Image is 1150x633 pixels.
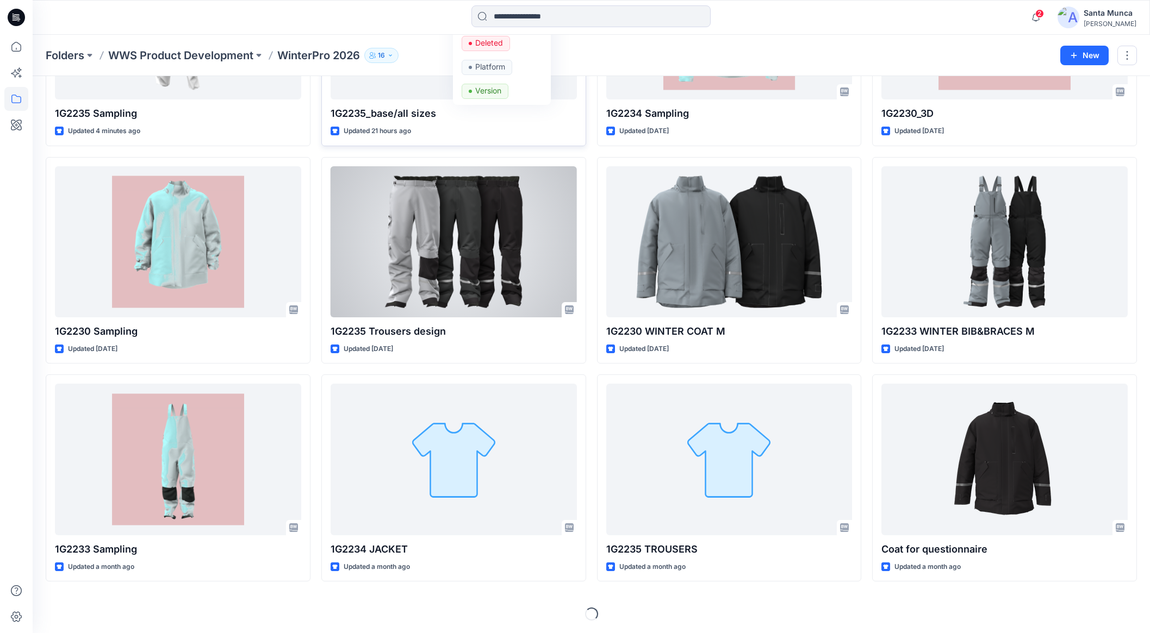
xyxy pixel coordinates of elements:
[606,106,853,121] p: 1G2234 Sampling
[46,48,84,63] a: Folders
[55,324,301,339] p: 1G2230 Sampling
[894,561,961,573] p: Updated a month ago
[277,48,360,63] p: WinterPro 2026
[475,84,501,98] p: Version
[619,561,686,573] p: Updated a month ago
[881,106,1128,121] p: 1G2230_3D
[606,324,853,339] p: 1G2230 WINTER COAT M
[606,166,853,317] a: 1G2230 WINTER COAT M
[344,561,410,573] p: Updated a month ago
[331,324,577,339] p: 1G2235 Trousers design
[364,48,399,63] button: 16
[1084,7,1136,20] div: Santa Munca
[881,166,1128,317] a: 1G2233 WINTER BIB&BRACES M
[378,49,385,61] p: 16
[331,542,577,557] p: 1G2234 JACKET
[331,166,577,317] a: 1G2235 Trousers design
[475,36,503,50] p: Deleted
[1060,46,1109,65] button: New
[331,384,577,535] a: 1G2234 JACKET
[1058,7,1079,28] img: avatar
[881,324,1128,339] p: 1G2233 WINTER BIB&BRACES M
[331,106,577,121] p: 1G2235_base/all sizes
[108,48,253,63] a: WWS Product Development
[344,126,411,137] p: Updated 21 hours ago
[606,384,853,535] a: 1G2235 TROUSERS
[55,166,301,317] a: 1G2230 Sampling
[881,384,1128,535] a: Coat for questionnaire
[619,343,669,355] p: Updated [DATE]
[68,561,134,573] p: Updated a month ago
[68,343,117,355] p: Updated [DATE]
[55,542,301,557] p: 1G2233 Sampling
[894,343,944,355] p: Updated [DATE]
[55,106,301,121] p: 1G2235 Sampling
[606,542,853,557] p: 1G2235 TROUSERS
[1035,9,1044,18] span: 2
[894,126,944,137] p: Updated [DATE]
[68,126,140,137] p: Updated 4 minutes ago
[55,384,301,535] a: 1G2233 Sampling
[619,126,669,137] p: Updated [DATE]
[475,60,505,74] p: Platform
[344,343,393,355] p: Updated [DATE]
[1084,20,1136,28] div: [PERSON_NAME]
[881,542,1128,557] p: Coat for questionnaire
